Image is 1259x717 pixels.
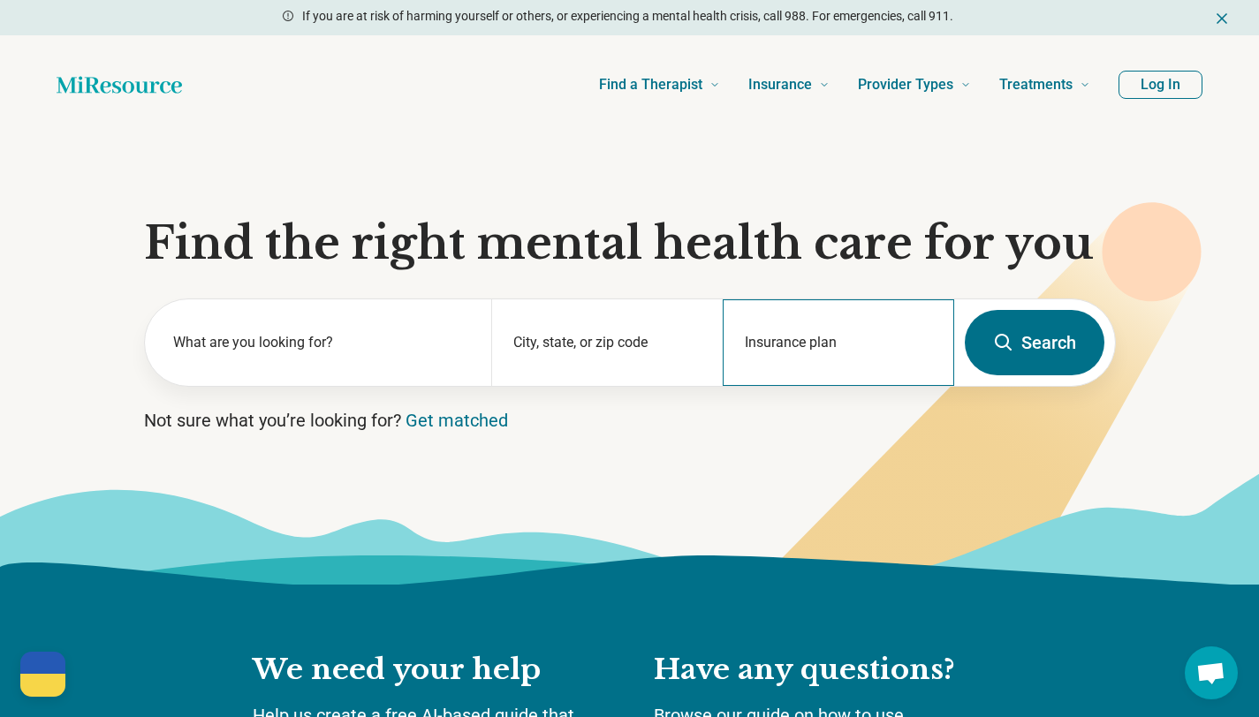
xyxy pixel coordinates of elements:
[406,410,508,431] a: Get matched
[253,652,618,689] h2: We need your help
[1119,71,1202,99] button: Log In
[1185,646,1238,699] div: Open chat
[599,49,720,120] a: Find a Therapist
[302,7,953,26] p: If you are at risk of harming yourself or others, or experiencing a mental health crisis, call 98...
[599,72,702,97] span: Find a Therapist
[858,49,971,120] a: Provider Types
[144,217,1116,270] h1: Find the right mental health care for you
[144,408,1116,433] p: Not sure what you’re looking for?
[57,67,182,102] a: Home page
[999,72,1073,97] span: Treatments
[748,49,830,120] a: Insurance
[1213,7,1231,28] button: Dismiss
[999,49,1090,120] a: Treatments
[965,310,1104,375] button: Search
[858,72,953,97] span: Provider Types
[654,652,1007,689] h2: Have any questions?
[748,72,812,97] span: Insurance
[173,332,471,353] label: What are you looking for?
